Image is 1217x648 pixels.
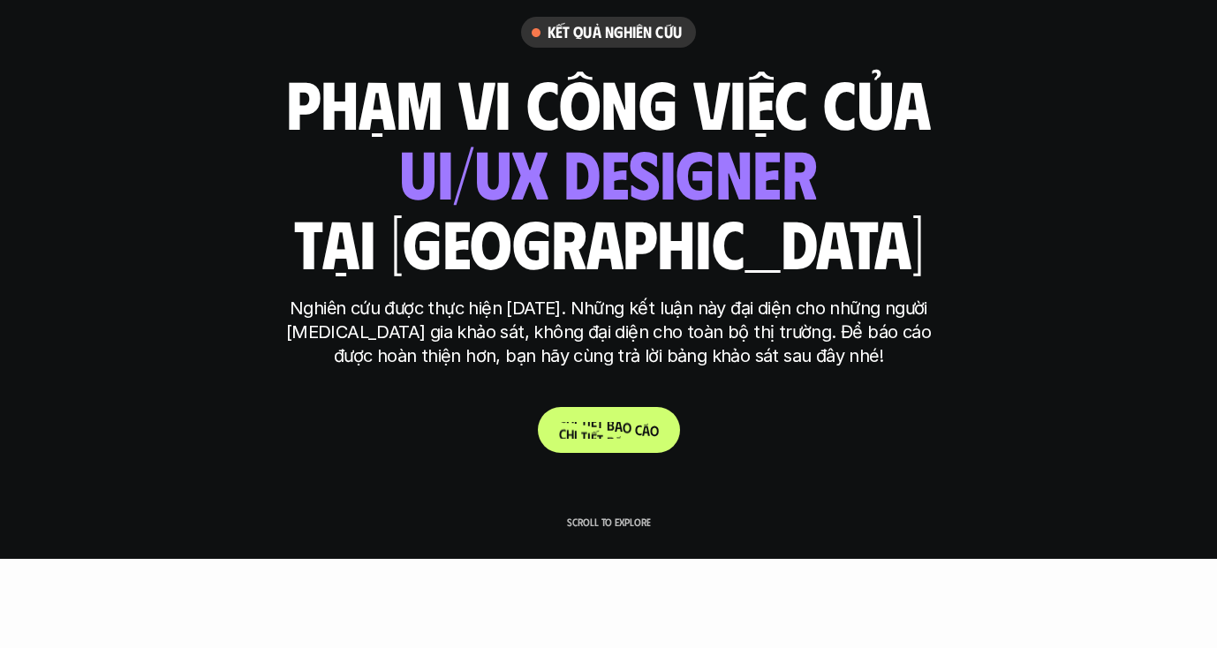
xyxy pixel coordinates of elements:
[294,205,924,279] h1: tại [GEOGRAPHIC_DATA]
[597,414,603,431] span: t
[623,418,631,435] span: o
[574,410,578,426] span: i
[548,22,682,42] h6: Kết quả nghiên cứu
[581,411,587,427] span: t
[277,297,940,368] p: Nghiên cứu được thực hiện [DATE]. Những kết luận này đại diện cho những người [MEDICAL_DATA] gia ...
[650,422,659,439] span: o
[559,408,566,425] span: C
[607,416,615,433] span: b
[566,409,574,426] span: h
[538,407,680,453] a: Chitiếtbáocáo
[567,516,651,528] p: Scroll to explore
[587,411,591,428] span: i
[286,65,931,139] h1: phạm vi công việc của
[642,421,650,438] span: á
[635,421,642,438] span: c
[615,418,623,434] span: á
[591,412,597,429] span: ế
